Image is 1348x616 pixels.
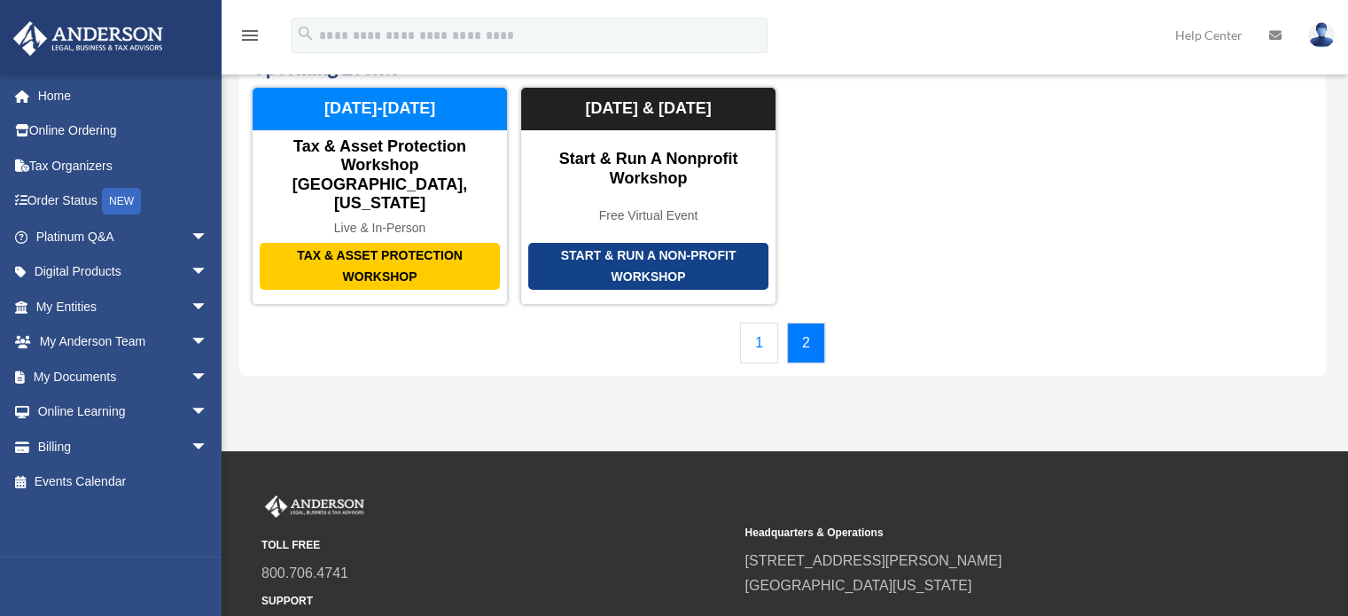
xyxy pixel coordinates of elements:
[12,78,235,113] a: Home
[12,464,226,500] a: Events Calendar
[12,113,235,149] a: Online Ordering
[787,323,825,363] a: 2
[260,243,500,290] div: Tax & Asset Protection Workshop
[12,148,235,183] a: Tax Organizers
[252,87,508,305] a: Tax & Asset Protection Workshop Tax & Asset Protection Workshop [GEOGRAPHIC_DATA], [US_STATE] Liv...
[253,221,507,236] div: Live & In-Person
[1308,22,1335,48] img: User Pic
[296,24,316,43] i: search
[191,289,226,325] span: arrow_drop_down
[521,150,775,188] div: Start & Run a Nonprofit Workshop
[744,553,1001,568] a: [STREET_ADDRESS][PERSON_NAME]
[12,219,235,254] a: Platinum Q&Aarrow_drop_down
[12,429,235,464] a: Billingarrow_drop_down
[261,592,732,611] small: SUPPORT
[528,243,768,290] div: Start & Run a Non-Profit Workshop
[12,359,235,394] a: My Documentsarrow_drop_down
[191,324,226,361] span: arrow_drop_down
[521,88,775,130] div: [DATE] & [DATE]
[261,495,368,519] img: Anderson Advisors Platinum Portal
[261,536,732,555] small: TOLL FREE
[191,394,226,431] span: arrow_drop_down
[8,21,168,56] img: Anderson Advisors Platinum Portal
[102,188,141,214] div: NEW
[12,254,235,290] a: Digital Productsarrow_drop_down
[740,323,778,363] a: 1
[12,289,235,324] a: My Entitiesarrow_drop_down
[191,254,226,291] span: arrow_drop_down
[239,25,261,46] i: menu
[520,87,776,305] a: Start & Run a Non-Profit Workshop Start & Run a Nonprofit Workshop Free Virtual Event [DATE] & [D...
[239,31,261,46] a: menu
[253,137,507,214] div: Tax & Asset Protection Workshop [GEOGRAPHIC_DATA], [US_STATE]
[744,524,1215,542] small: Headquarters & Operations
[521,208,775,223] div: Free Virtual Event
[261,565,348,581] a: 800.706.4741
[253,88,507,130] div: [DATE]-[DATE]
[191,359,226,395] span: arrow_drop_down
[12,324,235,360] a: My Anderson Teamarrow_drop_down
[744,578,971,593] a: [GEOGRAPHIC_DATA][US_STATE]
[12,394,235,430] a: Online Learningarrow_drop_down
[191,429,226,465] span: arrow_drop_down
[191,219,226,255] span: arrow_drop_down
[12,183,235,220] a: Order StatusNEW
